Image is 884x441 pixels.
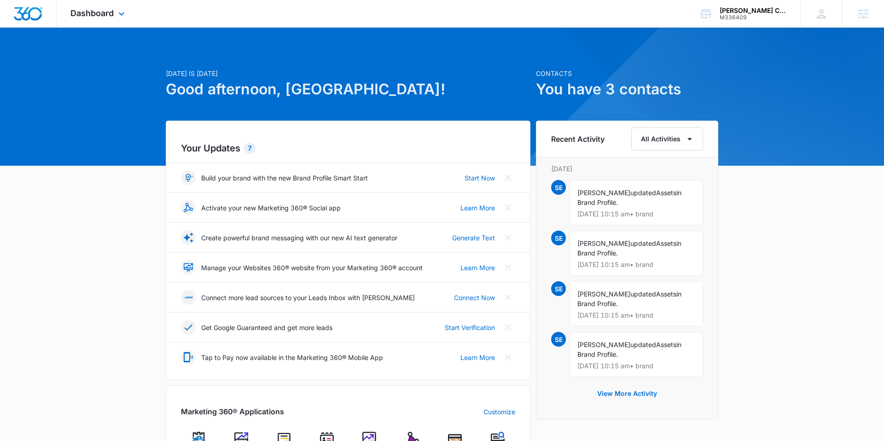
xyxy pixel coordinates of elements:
p: [DATE] 10:15 am • brand [577,312,695,319]
h1: You have 3 contacts [536,78,718,100]
a: Start Now [465,173,495,183]
div: v 4.0.25 [26,15,45,22]
img: tab_domain_overview_orange.svg [25,53,32,61]
img: logo_orange.svg [15,15,22,22]
button: Close [500,320,515,335]
p: Get Google Guaranteed and get more leads [201,323,332,332]
p: [DATE] 10:15 am • brand [577,261,695,268]
span: updated [630,189,656,197]
span: SE [551,180,566,195]
p: [DATE] 10:15 am • brand [577,211,695,217]
p: Create powerful brand messaging with our new AI text generator [201,233,397,243]
img: tab_keywords_by_traffic_grey.svg [92,53,99,61]
button: Close [500,290,515,305]
a: Start Verification [445,323,495,332]
button: All Activities [631,128,703,151]
span: Assets [656,290,676,298]
p: Manage your Websites 360® website from your Marketing 360® account [201,263,423,273]
span: [PERSON_NAME] [577,290,630,298]
a: Customize [483,407,515,417]
span: Dashboard [70,8,114,18]
p: Contacts [536,69,718,78]
img: website_grey.svg [15,24,22,31]
span: Assets [656,239,676,247]
span: Assets [656,341,676,348]
button: Close [500,350,515,365]
p: [DATE] 10:15 am • brand [577,363,695,369]
span: updated [630,341,656,348]
span: SE [551,281,566,296]
div: Keywords by Traffic [102,54,155,60]
h2: Marketing 360® Applications [181,406,284,417]
span: updated [630,239,656,247]
button: Close [500,260,515,275]
span: SE [551,231,566,245]
p: Activate your new Marketing 360® Social app [201,203,341,213]
a: Generate Text [452,233,495,243]
a: Connect Now [454,293,495,302]
a: Learn More [460,203,495,213]
p: [DATE] [551,164,703,174]
span: SE [551,332,566,347]
p: Build your brand with the new Brand Profile Smart Start [201,173,368,183]
div: Domain Overview [35,54,82,60]
div: account name [720,7,787,14]
button: Close [500,200,515,215]
p: Tap to Pay now available in the Marketing 360® Mobile App [201,353,383,362]
span: [PERSON_NAME] [577,189,630,197]
div: 7 [244,143,256,154]
button: Close [500,170,515,185]
span: updated [630,290,656,298]
p: [DATE] is [DATE] [166,69,530,78]
div: Domain: [DOMAIN_NAME] [24,24,101,31]
h2: Your Updates [181,141,515,155]
button: Close [500,230,515,245]
span: [PERSON_NAME] [577,239,630,247]
p: Connect more lead sources to your Leads Inbox with [PERSON_NAME] [201,293,415,302]
a: Learn More [460,353,495,362]
span: [PERSON_NAME] [577,341,630,348]
h6: Recent Activity [551,133,605,145]
a: Learn More [460,263,495,273]
div: account id [720,14,787,21]
span: Assets [656,189,676,197]
button: View More Activity [588,383,666,405]
h1: Good afternoon, [GEOGRAPHIC_DATA]! [166,78,530,100]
